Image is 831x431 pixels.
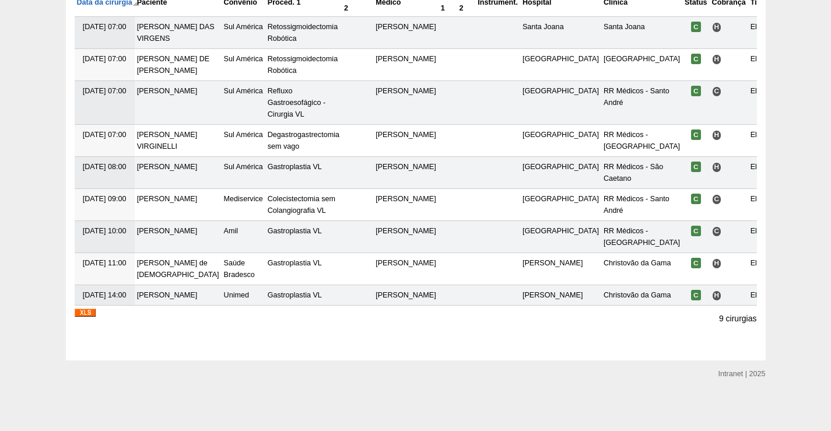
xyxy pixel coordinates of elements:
[712,54,722,64] span: Hospital
[135,253,222,285] td: [PERSON_NAME] de [DEMOGRAPHIC_DATA]
[265,253,342,285] td: Gastroplastia VL
[718,368,766,380] div: Intranet | 2025
[373,81,439,125] td: [PERSON_NAME]
[520,81,601,125] td: [GEOGRAPHIC_DATA]
[601,285,682,306] td: Christovão da Gama
[691,258,701,268] span: Confirmada
[748,125,775,157] td: Eletiva
[222,189,265,221] td: Mediservice
[520,189,601,221] td: [GEOGRAPHIC_DATA]
[135,189,222,221] td: [PERSON_NAME]
[748,253,775,285] td: Eletiva
[373,285,439,306] td: [PERSON_NAME]
[520,49,601,81] td: [GEOGRAPHIC_DATA]
[83,259,127,267] span: [DATE] 11:00
[75,309,96,317] img: XLS
[691,54,701,64] span: Confirmada
[601,189,682,221] td: RR Médicos - Santo André
[748,285,775,306] td: Eletiva
[135,285,222,306] td: [PERSON_NAME]
[712,162,722,172] span: Hospital
[601,157,682,189] td: RR Médicos - São Caetano
[83,23,127,31] span: [DATE] 07:00
[748,17,775,49] td: Eletiva
[691,194,701,204] span: Confirmada
[712,258,722,268] span: Hospital
[265,81,342,125] td: Refluxo Gastroesofágico - Cirurgia VL
[83,227,127,235] span: [DATE] 10:00
[135,157,222,189] td: [PERSON_NAME]
[222,125,265,157] td: Sul América
[265,189,342,221] td: Colecistectomia sem Colangiografia VL
[748,221,775,253] td: Eletiva
[373,49,439,81] td: [PERSON_NAME]
[748,49,775,81] td: Eletiva
[712,226,722,236] span: Consultório
[601,81,682,125] td: RR Médicos - Santo André
[135,17,222,49] td: [PERSON_NAME] DAS VIRGENS
[520,157,601,189] td: [GEOGRAPHIC_DATA]
[601,221,682,253] td: RR Médicos - [GEOGRAPHIC_DATA]
[520,285,601,306] td: [PERSON_NAME]
[222,49,265,81] td: Sul América
[373,157,439,189] td: [PERSON_NAME]
[222,157,265,189] td: Sul América
[222,221,265,253] td: Amil
[83,131,127,139] span: [DATE] 07:00
[373,17,439,49] td: [PERSON_NAME]
[691,86,701,96] span: Confirmada
[748,157,775,189] td: Eletiva
[373,189,439,221] td: [PERSON_NAME]
[265,17,342,49] td: Retossigmoidectomia Robótica
[83,55,127,63] span: [DATE] 07:00
[222,81,265,125] td: Sul América
[691,162,701,172] span: Confirmada
[373,253,439,285] td: [PERSON_NAME]
[748,81,775,125] td: Eletiva
[265,221,342,253] td: Gastroplastia VL
[135,221,222,253] td: [PERSON_NAME]
[373,125,439,157] td: [PERSON_NAME]
[222,285,265,306] td: Unimed
[135,49,222,81] td: [PERSON_NAME] DE [PERSON_NAME]
[748,189,775,221] td: Eletiva
[135,125,222,157] td: [PERSON_NAME] VIRGINELLI
[712,130,722,140] span: Hospital
[83,163,127,171] span: [DATE] 08:00
[520,253,601,285] td: [PERSON_NAME]
[265,49,342,81] td: Retossigmoidectomia Robótica
[83,195,127,203] span: [DATE] 09:00
[712,290,722,300] span: Hospital
[712,86,722,96] span: Consultório
[265,125,342,157] td: Degastrogastrectomia sem vago
[373,221,439,253] td: [PERSON_NAME]
[712,194,722,204] span: Consultório
[601,253,682,285] td: Christovão da Gama
[222,253,265,285] td: Saúde Bradesco
[601,49,682,81] td: [GEOGRAPHIC_DATA]
[691,22,701,32] span: Confirmada
[83,87,127,95] span: [DATE] 07:00
[83,291,127,299] span: [DATE] 14:00
[520,17,601,49] td: Santa Joana
[691,226,701,236] span: Confirmada
[265,157,342,189] td: Gastroplastia VL
[601,17,682,49] td: Santa Joana
[520,221,601,253] td: [GEOGRAPHIC_DATA]
[520,125,601,157] td: [GEOGRAPHIC_DATA]
[135,81,222,125] td: [PERSON_NAME]
[601,125,682,157] td: RR Médicos - [GEOGRAPHIC_DATA]
[265,285,342,306] td: Gastroplastia VL
[712,22,722,32] span: Hospital
[719,313,757,324] p: 9 cirurgias
[691,290,701,300] span: Confirmada
[222,17,265,49] td: Sul América
[691,129,701,140] span: Confirmada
